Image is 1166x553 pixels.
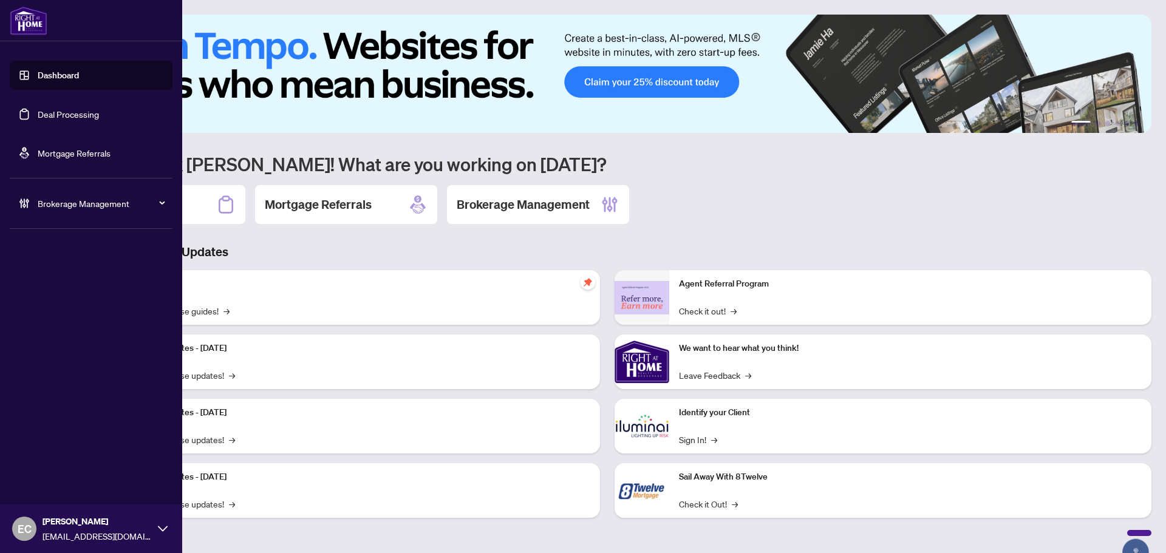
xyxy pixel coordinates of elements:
button: 1 [1071,121,1091,126]
h2: Brokerage Management [457,196,590,213]
span: Brokerage Management [38,197,164,210]
button: 3 [1105,121,1110,126]
img: Sail Away With 8Twelve [615,463,669,518]
a: Check it out!→ [679,304,737,317]
span: EC [18,520,32,537]
button: 2 [1096,121,1100,126]
img: We want to hear what you think! [615,334,669,389]
p: Identify your Client [679,406,1142,419]
p: We want to hear what you think! [679,342,1142,355]
p: Self-Help [128,277,590,291]
img: Slide 0 [63,15,1151,133]
img: Agent Referral Program [615,281,669,314]
span: → [731,304,737,317]
a: Dashboard [38,70,79,81]
img: Identify your Client [615,399,669,453]
a: Sign In!→ [679,433,717,446]
p: Platform Updates - [DATE] [128,342,590,355]
span: → [229,433,235,446]
span: → [223,304,230,317]
a: Check it Out!→ [679,497,738,511]
p: Agent Referral Program [679,277,1142,291]
h1: Welcome back [PERSON_NAME]! What are you working on [DATE]? [63,152,1151,175]
button: 6 [1134,121,1139,126]
span: [EMAIL_ADDRESS][DOMAIN_NAME] [43,529,152,543]
span: pushpin [581,275,595,290]
a: Mortgage Referrals [38,148,111,158]
p: Platform Updates - [DATE] [128,470,590,484]
h2: Mortgage Referrals [265,196,372,213]
a: Deal Processing [38,109,99,120]
p: Sail Away With 8Twelve [679,470,1142,484]
span: → [229,497,235,511]
span: → [229,368,235,382]
span: [PERSON_NAME] [43,515,152,528]
span: → [745,368,751,382]
button: 5 [1125,121,1130,126]
span: → [732,497,738,511]
button: 4 [1115,121,1120,126]
span: → [711,433,717,446]
p: Platform Updates - [DATE] [128,406,590,419]
h3: Brokerage & Industry Updates [63,243,1151,260]
img: logo [10,6,47,35]
a: Leave Feedback→ [679,368,751,382]
button: Open asap [1117,511,1154,547]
